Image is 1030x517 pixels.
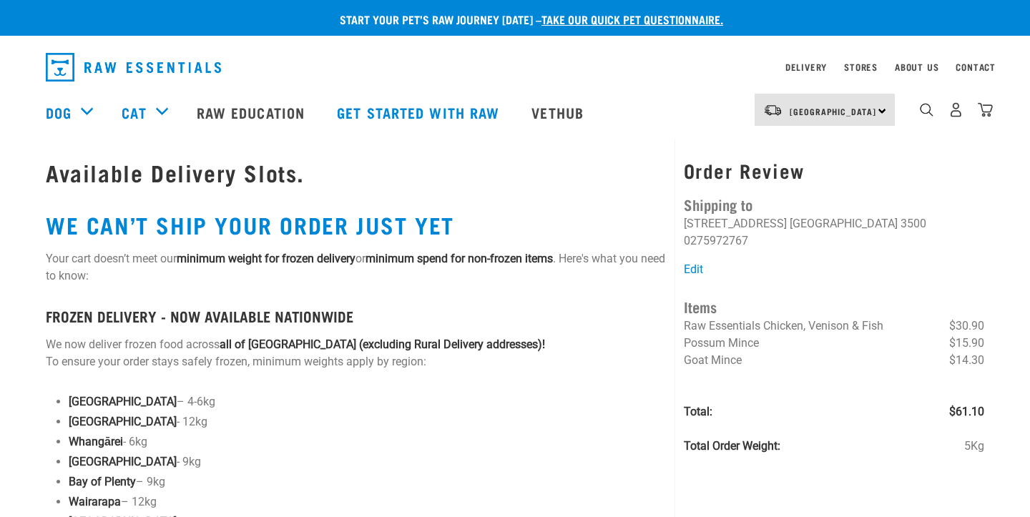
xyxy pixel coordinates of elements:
[69,455,177,468] strong: [GEOGRAPHIC_DATA]
[684,295,984,317] h4: Items
[978,102,993,117] img: home-icon@2x.png
[948,102,963,117] img: user.png
[69,495,121,508] strong: Wairarapa
[949,335,984,352] span: $15.90
[541,16,723,22] a: take our quick pet questionnaire.
[122,102,146,123] a: Cat
[46,159,666,185] h1: Available Delivery Slots.
[684,319,883,333] span: Raw Essentials Chicken, Venison & Fish
[684,159,984,182] h3: Order Review
[46,102,72,123] a: Dog
[69,493,666,511] p: – 12kg
[517,84,602,141] a: Vethub
[69,415,177,428] strong: [GEOGRAPHIC_DATA]
[684,217,787,230] li: [STREET_ADDRESS]
[949,317,984,335] span: $30.90
[69,393,666,410] p: – 4-6kg
[684,353,742,367] span: Goat Mince
[177,252,355,265] strong: minimum weight for frozen delivery
[323,84,517,141] a: Get started with Raw
[920,103,933,117] img: home-icon-1@2x.png
[69,453,666,471] p: - 9kg
[69,413,666,430] p: - 12kg
[964,438,984,455] span: 5Kg
[684,193,984,215] h4: Shipping to
[69,435,123,448] strong: Whangārei
[46,53,221,82] img: Raw Essentials Logo
[949,403,984,420] span: $61.10
[684,405,712,418] strong: Total:
[790,217,926,230] li: [GEOGRAPHIC_DATA] 3500
[220,338,545,351] strong: all of [GEOGRAPHIC_DATA] (excluding Rural Delivery addresses)!
[684,262,703,276] a: Edit
[366,252,553,265] strong: minimum spend for non-frozen items
[895,64,938,69] a: About Us
[785,64,827,69] a: Delivery
[684,439,780,453] strong: Total Order Weight:
[182,84,323,141] a: Raw Education
[763,104,783,117] img: van-moving.png
[684,234,748,247] li: 0275972767
[69,475,136,488] strong: Bay of Plenty
[684,336,759,350] span: Possum Mince
[34,47,996,87] nav: dropdown navigation
[46,336,666,370] p: We now deliver frozen food across To ensure your order stays safely frozen, minimum weights apply...
[46,307,666,324] h4: FROZEN DELIVERY - NOW AVAILABLE NATIONWIDE
[46,212,666,237] h2: WE CAN’T SHIP YOUR ORDER JUST YET
[949,352,984,369] span: $14.30
[956,64,996,69] a: Contact
[69,395,177,408] strong: [GEOGRAPHIC_DATA]
[790,109,876,114] span: [GEOGRAPHIC_DATA]
[46,250,666,285] p: Your cart doesn’t meet our or . Here's what you need to know:
[69,473,666,491] p: – 9kg
[69,433,666,450] p: - 6kg
[844,64,878,69] a: Stores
